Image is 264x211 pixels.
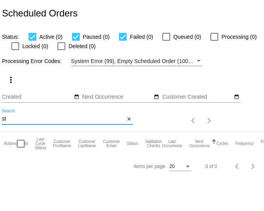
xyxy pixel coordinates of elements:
[6,75,16,85] mat-icon: more_vert
[169,164,191,170] mat-select: Items per page:
[68,41,95,51] span: Deleted (0)
[40,32,63,41] span: Active (0)
[235,141,253,146] button: Change sorting for Frequency
[103,139,120,148] button: Change sorting for CustomerEmail
[186,113,201,128] button: Previous page
[4,132,17,155] mat-header-cell: Actions
[2,116,125,122] input: Search
[53,139,71,148] button: Change sorting for CustomerFirstName
[173,32,201,41] span: Queued (0)
[35,137,46,150] button: Change sorting for LastProcessingCycleId
[216,141,228,146] button: Change sorting for Cycles
[201,113,217,128] button: Next page
[205,164,217,169] div: 0 of 0
[234,94,239,100] mat-icon: date_range
[2,8,77,19] h2: Scheduled Orders
[245,159,261,174] button: Next page
[74,94,79,100] mat-icon: date_range
[169,164,174,169] span: 20
[25,141,28,146] button: Change sorting for Id
[189,139,210,148] button: Change sorting for NextOccurrenceUtc
[82,94,153,100] input: Next Occurrence
[83,32,110,41] span: Paused (0)
[127,141,138,146] button: Change sorting for Status
[130,32,153,41] span: Failed (0)
[145,132,162,155] mat-header-cell: Validation Checks
[162,94,233,100] input: Customer Created
[125,115,133,123] button: Clear
[230,159,245,174] button: Previous page
[22,41,48,51] span: Locked (0)
[221,32,257,41] span: Processing (0)
[2,94,72,100] input: Created
[2,34,19,40] span: Status:
[126,116,132,123] mat-icon: close
[134,164,166,169] div: Items per page:
[78,139,96,148] button: Change sorting for CustomerLastName
[2,58,62,64] span: Processing Error Codes:
[71,56,202,66] mat-select: Filter by Processing Error Codes
[154,94,159,100] mat-icon: date_range
[162,139,182,148] button: Change sorting for LastOccurrenceUtc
